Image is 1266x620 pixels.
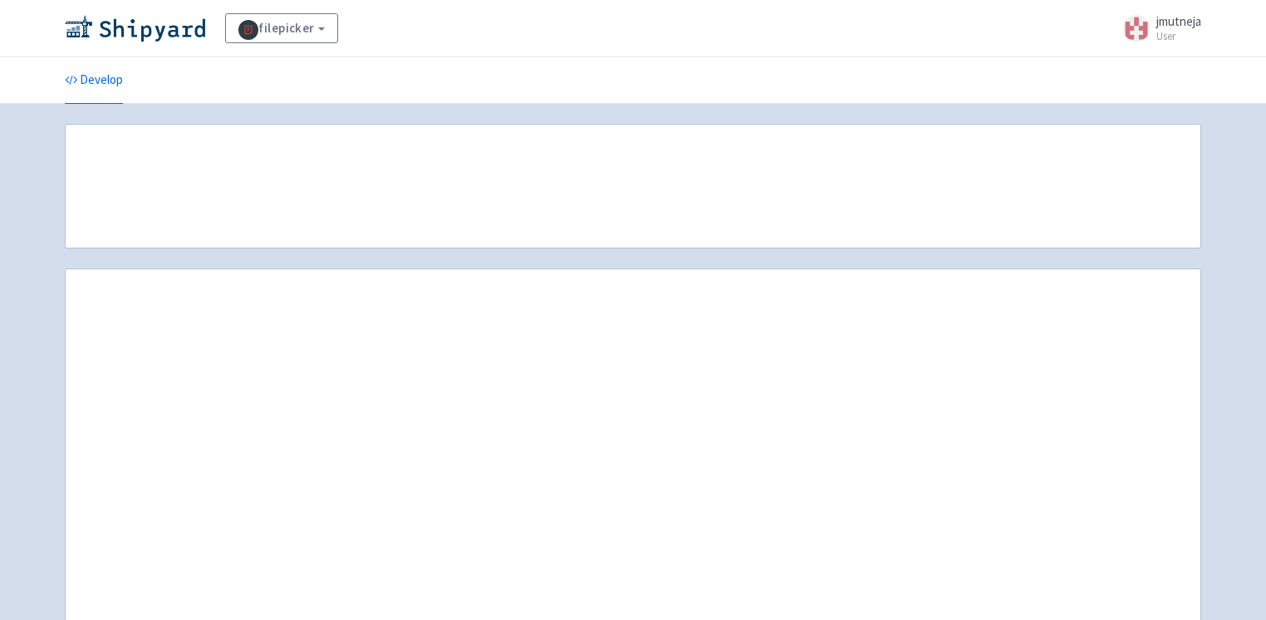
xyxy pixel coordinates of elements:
span: jmutneja [1156,13,1201,29]
a: jmutneja User [1113,15,1201,42]
a: filepicker [225,13,338,43]
small: User [1156,31,1201,42]
a: Develop [65,57,123,104]
img: Shipyard logo [65,15,205,42]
